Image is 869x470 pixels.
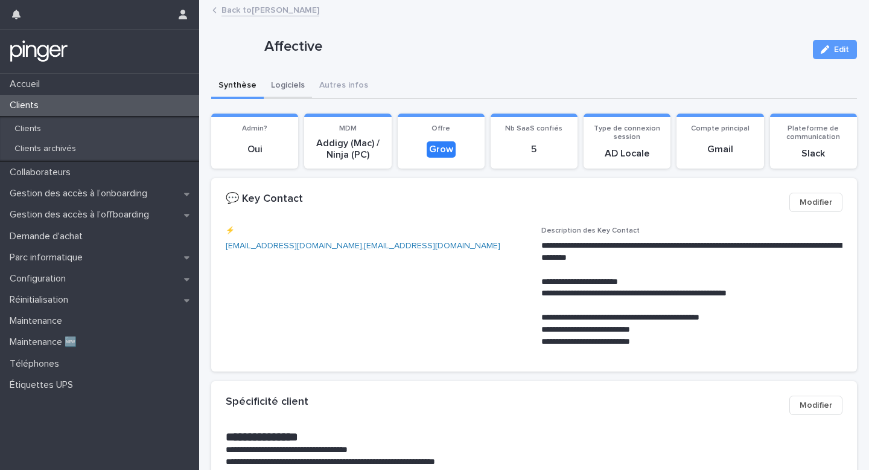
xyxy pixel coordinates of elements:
p: , [226,240,527,253]
p: Téléphones [5,358,69,370]
span: MDM [339,125,357,132]
span: Edit [834,45,849,54]
button: Edit [813,40,857,59]
p: Demande d'achat [5,231,92,242]
p: Étiquettes UPS [5,379,83,391]
h2: 💬 Key Contact [226,193,303,206]
span: Offre [431,125,450,132]
a: [EMAIL_ADDRESS][DOMAIN_NAME] [364,242,500,250]
p: Clients archivés [5,144,86,154]
p: AD Locale [591,148,663,159]
p: Parc informatique [5,252,92,263]
p: Oui [218,144,291,155]
button: Modifier [789,193,842,212]
p: Affective [264,38,803,56]
p: Gestion des accès à l’offboarding [5,209,159,221]
p: Réinitialisation [5,294,78,306]
div: Grow [427,141,456,158]
img: mTgBEunGTSyRkCgitkcU [10,39,68,63]
button: Synthèse [211,74,264,99]
p: Gmail [684,144,756,155]
p: Slack [777,148,850,159]
p: Maintenance [5,315,72,327]
p: Gestion des accès à l’onboarding [5,188,157,199]
p: Configuration [5,273,75,285]
span: Compte principal [691,125,750,132]
span: Type de connexion session [594,125,660,141]
p: Maintenance 🆕 [5,336,86,348]
button: Modifier [789,396,842,415]
span: Nb SaaS confiés [505,125,562,132]
button: Autres infos [312,74,375,99]
h2: Spécificité client [226,396,308,409]
p: 5 [498,144,570,155]
span: Admin? [242,125,267,132]
p: Addigy (Mac) / Ninja (PC) [311,138,384,161]
span: ⚡️ [226,227,235,234]
span: Modifier [800,196,832,208]
span: Plateforme de communication [786,125,840,141]
p: Clients [5,100,48,111]
button: Logiciels [264,74,312,99]
span: Modifier [800,399,832,411]
p: Clients [5,124,51,134]
a: [EMAIL_ADDRESS][DOMAIN_NAME] [226,242,362,250]
p: Accueil [5,79,49,90]
a: Back to[PERSON_NAME] [221,2,319,16]
p: Collaborateurs [5,167,80,178]
span: Description des Key Contact [541,227,640,234]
